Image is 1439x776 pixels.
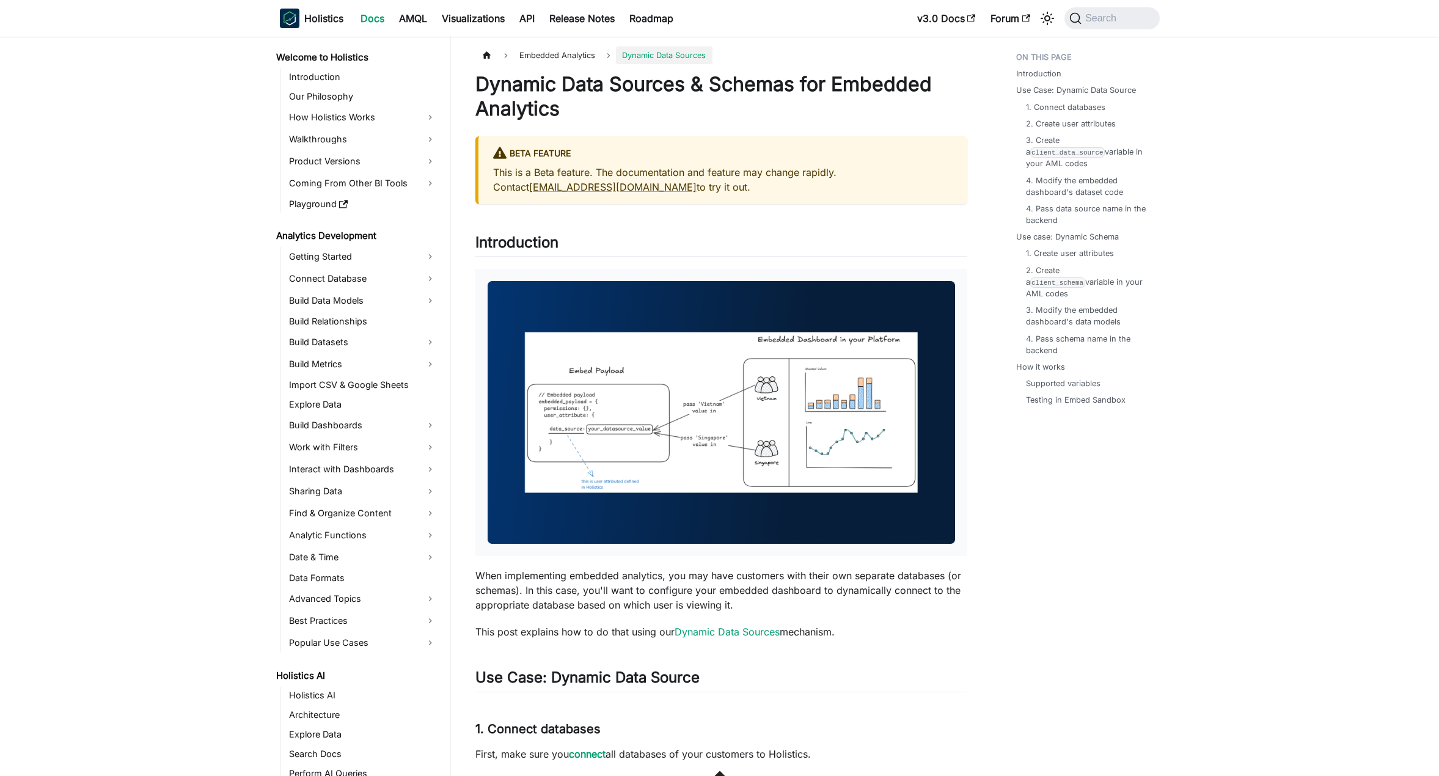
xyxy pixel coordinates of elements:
a: Build Metrics [285,354,440,374]
button: Search (Command+K) [1064,7,1159,29]
a: Playground [285,196,440,213]
img: Holistics [280,9,299,28]
a: Use Case: Dynamic Data Source [1016,84,1136,96]
a: Import CSV & Google Sheets [285,376,440,393]
a: 4. Pass schema name in the backend [1026,333,1148,356]
a: Holistics AI [285,687,440,704]
a: Architecture [285,706,440,723]
a: API [512,9,542,28]
img: dynamic data source embed [488,281,955,544]
a: v3.0 Docs [910,9,983,28]
code: client_data_source [1030,147,1105,158]
a: Docs [353,9,392,28]
span: Search [1082,13,1124,24]
b: Holistics [304,11,343,26]
a: Sharing Data [285,481,440,501]
a: Holistics AI [273,667,440,684]
a: Build Dashboards [285,415,440,435]
nav: Breadcrumbs [475,46,967,64]
nav: Docs sidebar [268,37,451,776]
a: Work with Filters [285,437,440,457]
a: 4. Modify the embedded dashboard's dataset code [1026,175,1148,198]
a: Coming From Other BI Tools [285,174,440,193]
a: connect [569,748,606,760]
p: First, make sure you all databases of your customers to Holistics. [475,747,967,761]
a: Data Formats [285,569,440,587]
h1: Dynamic Data Sources & Schemas for Embedded Analytics [475,72,967,121]
a: 3. Modify the embedded dashboard's data models [1026,304,1148,328]
button: Switch between dark and light mode (currently system mode) [1038,9,1057,28]
a: Product Versions [285,152,440,171]
h2: Introduction [475,233,967,257]
a: Introduction [1016,68,1061,79]
a: Home page [475,46,499,64]
a: Analytic Functions [285,525,440,545]
a: 3. Create aclient_data_sourcevariable in your AML codes [1026,134,1148,170]
a: Build Data Models [285,291,440,310]
a: Introduction [285,68,440,86]
a: Welcome to Holistics [273,49,440,66]
h3: 1. Connect databases [475,722,967,737]
a: Build Relationships [285,313,440,330]
a: Search Docs [285,745,440,763]
a: Release Notes [542,9,622,28]
a: Analytics Development [273,227,440,244]
a: Interact with Dashboards [285,459,440,479]
a: Forum [983,9,1038,28]
a: Getting Started [285,247,440,266]
a: Explore Data [285,726,440,743]
code: client_schema [1030,277,1085,288]
p: This is a Beta feature. The documentation and feature may change rapidly. Contact to try it out. [493,165,953,194]
a: How it works [1016,361,1065,373]
h2: Use Case: Dynamic Data Source [475,668,967,692]
a: Explore Data [285,396,440,413]
a: Best Practices [285,611,440,631]
a: How Holistics Works [285,108,440,127]
span: Dynamic Data Sources [616,46,712,64]
a: Advanced Topics [285,589,440,609]
a: Walkthroughs [285,130,440,149]
span: Embedded Analytics [513,46,601,64]
a: 1. Connect databases [1026,101,1105,113]
a: Find & Organize Content [285,503,440,523]
a: Our Philosophy [285,88,440,105]
a: Connect Database [285,269,440,288]
a: 2. Create user attributes [1026,118,1116,130]
a: Popular Use Cases [285,633,440,653]
a: Date & Time [285,547,440,567]
a: 4. Pass data source name in the backend [1026,203,1148,226]
a: AMQL [392,9,434,28]
a: HolisticsHolisticsHolistics [280,9,343,28]
a: [EMAIL_ADDRESS][DOMAIN_NAME] [529,181,697,193]
a: Supported variables [1026,378,1100,389]
a: Build Datasets [285,332,440,352]
a: Roadmap [622,9,681,28]
p: When implementing embedded analytics, you may have customers with their own separate databases (o... [475,568,967,612]
a: Use case: Dynamic Schema [1016,231,1119,243]
a: Testing in Embed Sandbox [1026,394,1126,406]
a: 1. Create user attributes [1026,247,1114,259]
a: 2. Create aclient_schemavariable in your AML codes [1026,265,1148,300]
p: This post explains how to do that using our mechanism. [475,624,967,639]
div: BETA FEATURE [493,146,953,162]
a: Dynamic Data Sources [675,626,780,638]
a: Visualizations [434,9,512,28]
